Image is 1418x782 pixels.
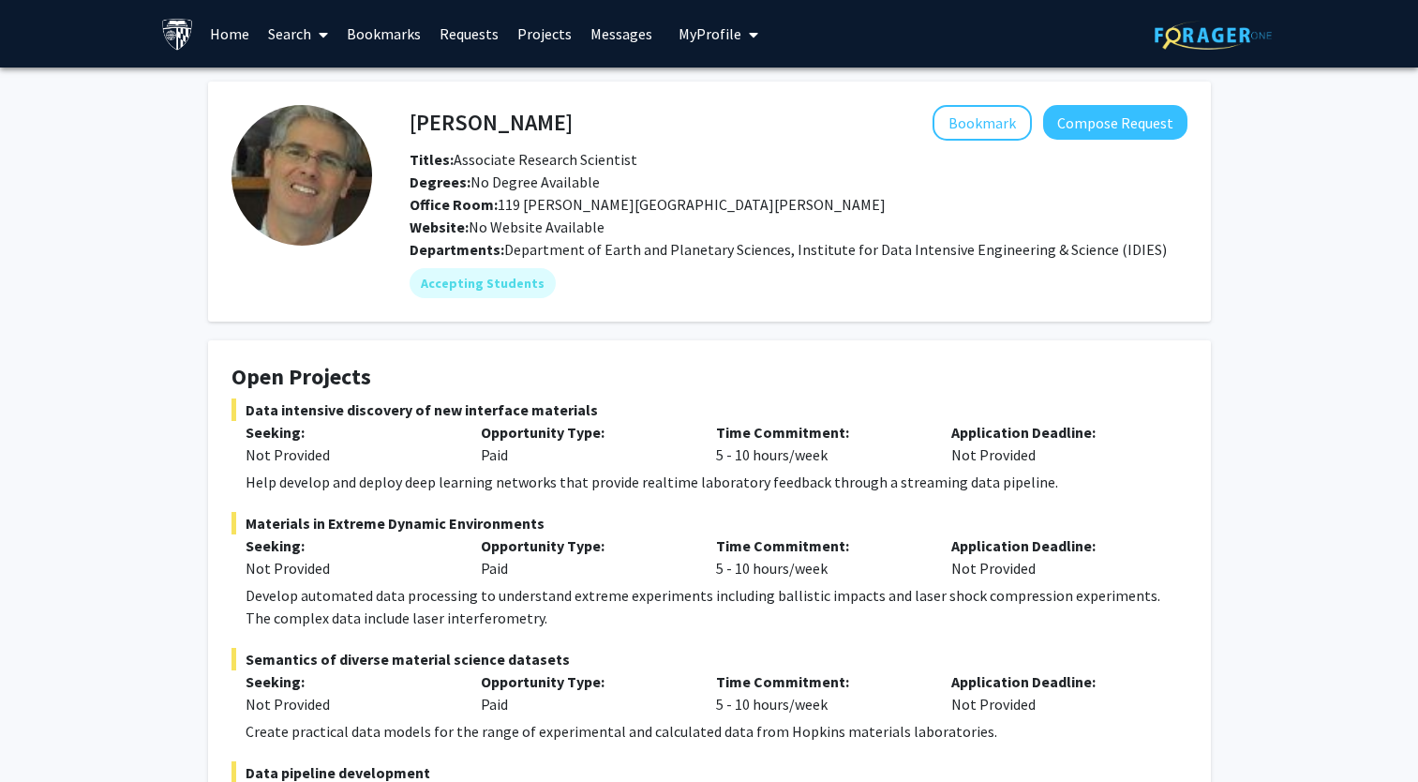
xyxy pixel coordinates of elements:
div: Develop automated data processing to understand extreme experiments including ballistic impacts a... [246,584,1187,629]
b: Degrees: [410,173,470,191]
h4: [PERSON_NAME] [410,105,573,140]
img: Johns Hopkins University Logo [161,18,194,51]
a: Home [201,1,259,67]
span: 119 [PERSON_NAME][GEOGRAPHIC_DATA][PERSON_NAME] [410,195,886,214]
p: Application Deadline: [951,534,1158,557]
div: 5 - 10 hours/week [702,534,937,579]
div: Paid [467,421,702,466]
p: Opportunity Type: [481,421,688,444]
div: Not Provided [937,534,1172,579]
div: Not Provided [246,693,453,715]
div: Create practical data models for the range of experimental and calculated data from Hopkins mater... [246,720,1187,743]
p: Opportunity Type: [481,670,688,693]
span: Associate Research Scientist [410,150,637,169]
div: 5 - 10 hours/week [702,670,937,715]
div: Not Provided [246,444,453,466]
p: Application Deadline: [951,421,1158,444]
span: Materials in Extreme Dynamic Environments [231,512,1187,534]
h4: Open Projects [231,364,1187,391]
span: Data intensive discovery of new interface materials [231,399,1187,421]
div: Not Provided [246,557,453,579]
div: Paid [467,534,702,579]
div: Not Provided [937,421,1172,466]
button: Add David Elbert to Bookmarks [933,105,1032,141]
p: Opportunity Type: [481,534,688,557]
span: My Profile [679,24,741,43]
div: Help develop and deploy deep learning networks that provide realtime laboratory feedback through ... [246,471,1187,493]
iframe: Chat [14,698,80,768]
button: Compose Request to David Elbert [1043,105,1187,140]
p: Seeking: [246,421,453,444]
p: Time Commitment: [716,421,923,444]
a: Search [259,1,337,67]
div: Paid [467,670,702,715]
a: Bookmarks [337,1,430,67]
b: Office Room: [410,195,498,214]
span: Department of Earth and Planetary Sciences, Institute for Data Intensive Engineering & Science (I... [504,240,1167,259]
a: Messages [581,1,662,67]
p: Time Commitment: [716,670,923,693]
mat-chip: Accepting Students [410,268,556,298]
b: Departments: [410,240,504,259]
span: No Degree Available [410,173,600,191]
div: Not Provided [937,670,1172,715]
p: Application Deadline: [951,670,1158,693]
a: Projects [508,1,581,67]
span: No Website Available [410,218,605,236]
b: Website: [410,218,469,236]
b: Titles: [410,150,454,169]
img: ForagerOne Logo [1155,21,1272,50]
p: Time Commitment: [716,534,923,557]
p: Seeking: [246,534,453,557]
a: Requests [430,1,508,67]
div: 5 - 10 hours/week [702,421,937,466]
img: Profile Picture [231,105,372,246]
span: Semantics of diverse material science datasets [231,648,1187,670]
p: Seeking: [246,670,453,693]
